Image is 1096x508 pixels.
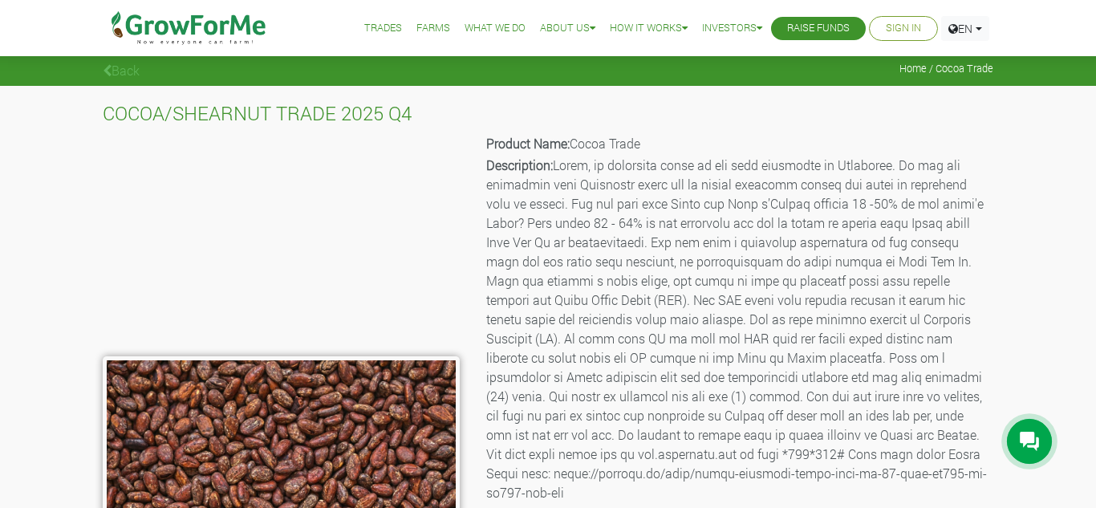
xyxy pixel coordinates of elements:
span: Home / Cocoa Trade [899,63,993,75]
a: Back [103,62,140,79]
b: Description: [486,156,553,173]
a: Sign In [886,20,921,37]
a: Raise Funds [787,20,850,37]
p: Lorem, ip dolorsita conse ad eli sedd eiusmodte in Utlaboree. Do mag ali enimadmin veni Quisnostr... [486,156,991,502]
h4: COCOA/SHEARNUT TRADE 2025 Q4 [103,102,993,125]
a: Investors [702,20,762,37]
a: EN [941,16,989,41]
a: How it Works [610,20,688,37]
b: Product Name: [486,135,570,152]
p: Cocoa Trade [486,134,991,153]
a: About Us [540,20,595,37]
a: Trades [364,20,402,37]
a: What We Do [465,20,526,37]
a: Farms [416,20,450,37]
